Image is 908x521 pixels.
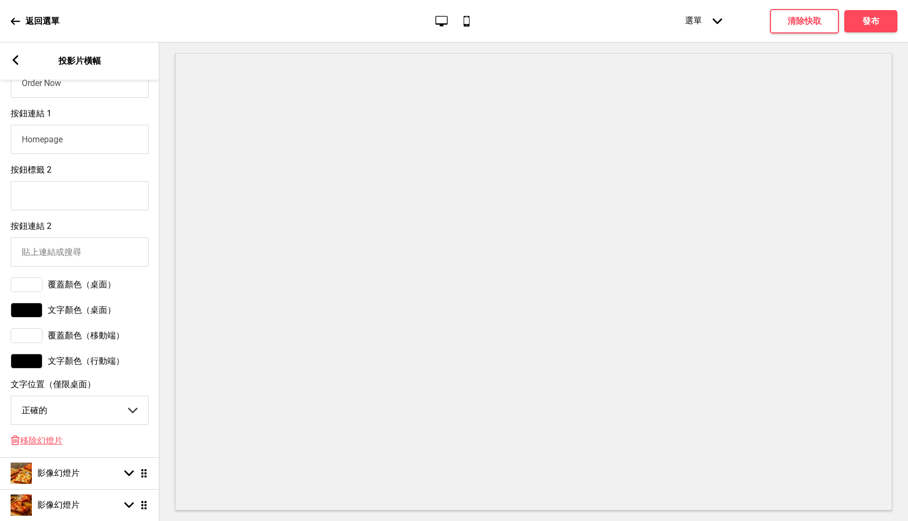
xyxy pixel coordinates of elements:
div: 文字顏色（桌面） [11,303,149,318]
font: 移除幻燈片 [20,435,63,446]
font: 文字顏色（行動端） [48,356,124,366]
font: 按鈕連結 2 [11,221,52,231]
input: 貼上連結或搜尋 [11,125,149,154]
button: 清除快取 [770,9,839,33]
font: 覆蓋顏色（移動端） [48,330,124,340]
font: 按鈕標籤 2 [11,165,52,175]
font: 投影片橫幅 [58,56,101,66]
font: 覆蓋顏色（桌面） [48,279,116,289]
font: 返回選單 [25,16,59,26]
input: 貼上連結或搜尋 [11,237,149,267]
font: 清除快取 [787,16,821,26]
div: 覆蓋顏色（桌面） [11,277,149,292]
font: 按鈕連結 1 [11,108,52,118]
font: 選單 [685,15,702,25]
font: 影像幻燈片 [37,500,80,510]
a: 返回選單 [11,7,59,36]
div: 覆蓋顏色（移動端） [11,328,149,343]
button: 發布 [844,10,897,32]
div: 文字顏色（行動端） [11,354,149,369]
font: 影像幻燈片 [37,468,80,478]
font: 文字顏色（桌面） [48,305,116,315]
font: 發布 [862,16,879,26]
font: 文字位置（僅限桌面） [11,379,96,389]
